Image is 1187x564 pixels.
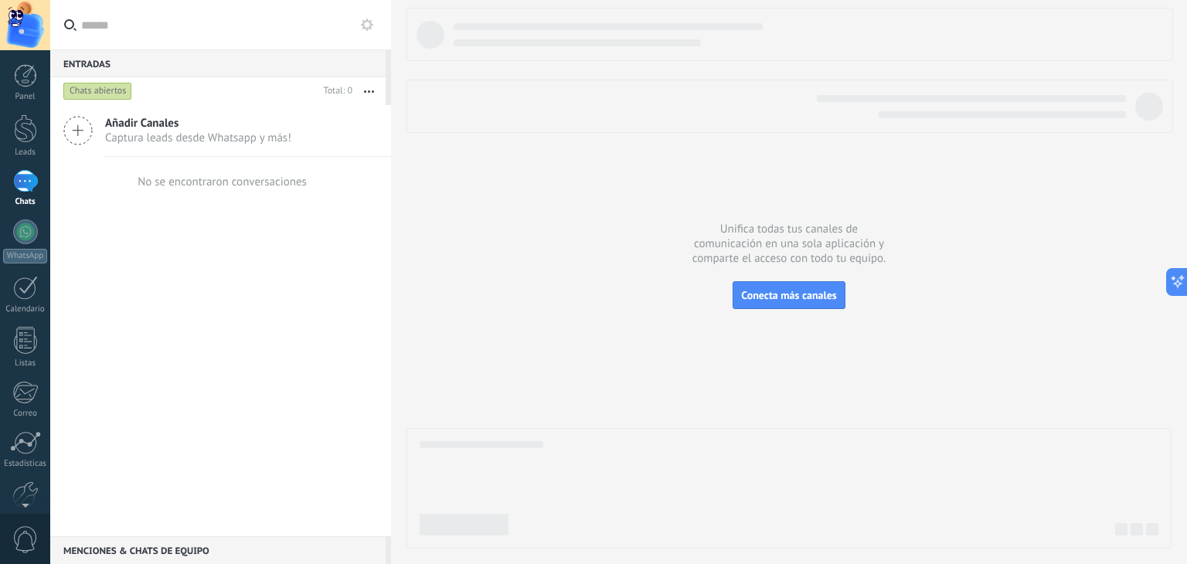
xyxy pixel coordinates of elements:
span: Captura leads desde Whatsapp y más! [105,131,291,145]
div: Leads [3,148,48,158]
div: Entradas [50,49,386,77]
span: Conecta más canales [741,288,836,302]
div: Chats [3,197,48,207]
div: Estadísticas [3,459,48,469]
button: Conecta más canales [733,281,845,309]
div: WhatsApp [3,249,47,263]
div: Correo [3,409,48,419]
div: No se encontraron conversaciones [138,175,307,189]
div: Total: 0 [318,83,352,99]
span: Añadir Canales [105,116,291,131]
div: Menciones & Chats de equipo [50,536,386,564]
div: Chats abiertos [63,82,132,100]
div: Calendario [3,304,48,314]
div: Listas [3,358,48,369]
button: Más [352,77,386,105]
div: Panel [3,92,48,102]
